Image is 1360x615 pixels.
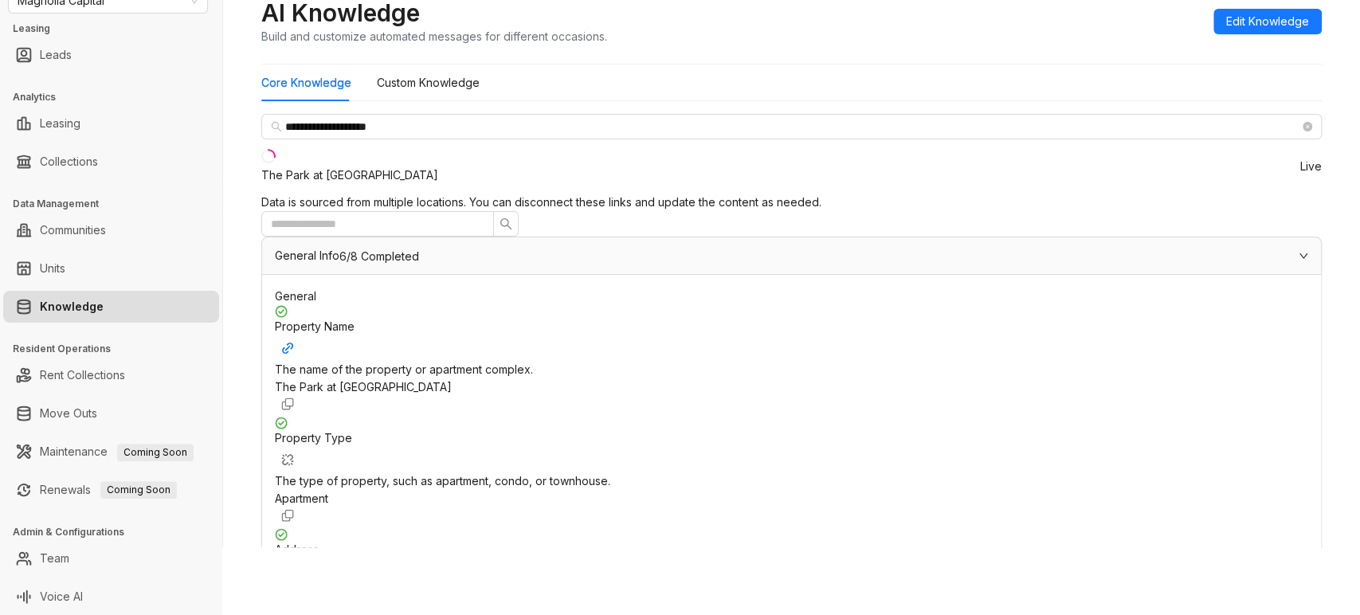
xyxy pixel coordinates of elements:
span: search [500,217,512,230]
span: Coming Soon [100,481,177,499]
div: The type of property, such as apartment, condo, or townhouse. [275,472,1308,490]
div: General Info6/8 Completed [262,237,1321,274]
h3: Resident Operations [13,342,222,356]
a: Rent Collections [40,359,125,391]
a: Team [40,543,69,574]
a: Leads [40,39,72,71]
a: Knowledge [40,291,104,323]
li: Leads [3,39,219,71]
span: Edit Knowledge [1226,13,1309,30]
li: Collections [3,146,219,178]
a: RenewalsComing Soon [40,474,177,506]
a: Communities [40,214,106,246]
a: Leasing [40,108,80,139]
h3: Leasing [13,22,222,36]
a: Units [40,253,65,284]
span: The Park at [GEOGRAPHIC_DATA] [275,380,452,394]
span: Apartment [275,492,328,505]
div: Address [275,541,1308,584]
div: Data is sourced from multiple locations. You can disconnect these links and update the content as... [261,194,1322,211]
div: Build and customize automated messages for different occasions. [261,28,607,45]
li: Rent Collections [3,359,219,391]
li: Units [3,253,219,284]
div: Property Type [275,429,1308,472]
li: Team [3,543,219,574]
span: 6/8 Completed [339,251,419,262]
div: Core Knowledge [261,74,351,92]
a: Voice AI [40,581,83,613]
a: Move Outs [40,398,97,429]
span: search [271,121,282,132]
button: Edit Knowledge [1213,9,1322,34]
span: close-circle [1303,122,1312,131]
span: Live [1300,161,1322,172]
div: Property Name [275,318,1308,361]
li: Move Outs [3,398,219,429]
span: General Info [275,249,339,262]
span: General [275,289,316,303]
li: Voice AI [3,581,219,613]
span: Coming Soon [117,444,194,461]
h3: Analytics [13,90,222,104]
a: Collections [40,146,98,178]
li: Leasing [3,108,219,139]
li: Maintenance [3,436,219,468]
h3: Data Management [13,197,222,211]
span: expanded [1299,251,1308,260]
li: Communities [3,214,219,246]
li: Knowledge [3,291,219,323]
li: Renewals [3,474,219,506]
h3: Admin & Configurations [13,525,222,539]
div: The name of the property or apartment complex. [275,361,1308,378]
div: Custom Knowledge [377,74,480,92]
div: The Park at [GEOGRAPHIC_DATA] [261,166,438,184]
